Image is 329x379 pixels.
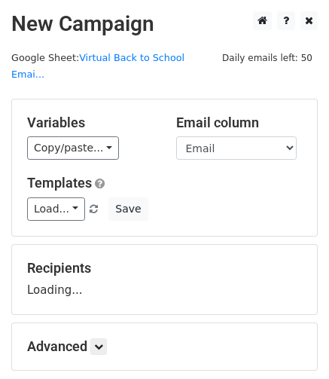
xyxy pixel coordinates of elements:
[27,338,302,355] h5: Advanced
[27,175,92,191] a: Templates
[11,52,184,81] a: Virtual Back to School Emai...
[11,52,184,81] small: Google Sheet:
[11,11,318,37] h2: New Campaign
[176,115,303,131] h5: Email column
[108,197,148,221] button: Save
[27,260,302,277] h5: Recipients
[217,52,318,63] a: Daily emails left: 50
[27,115,154,131] h5: Variables
[27,260,302,299] div: Loading...
[27,197,85,221] a: Load...
[217,50,318,66] span: Daily emails left: 50
[27,136,119,160] a: Copy/paste...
